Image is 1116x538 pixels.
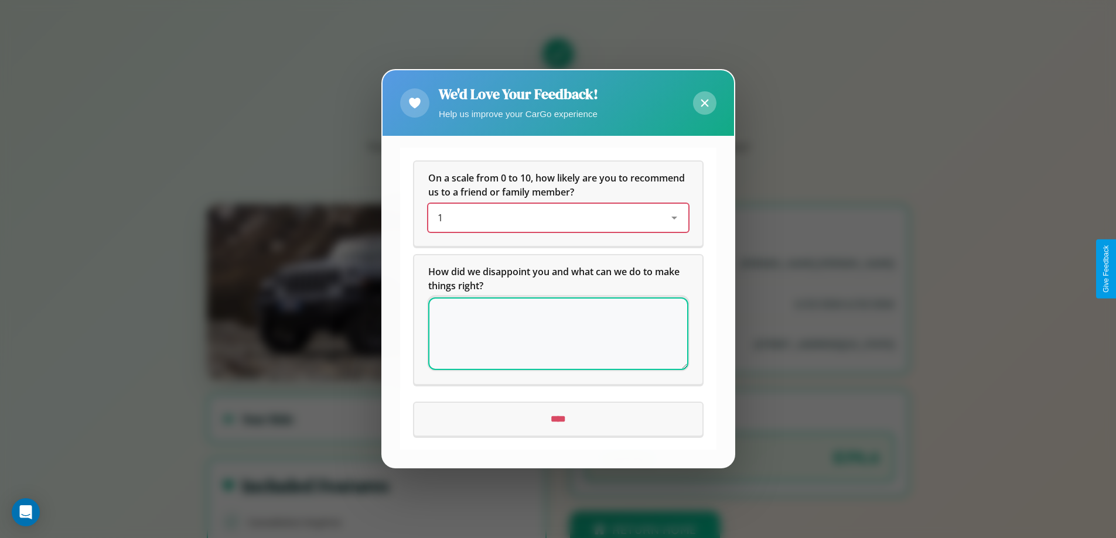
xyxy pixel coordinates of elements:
span: On a scale from 0 to 10, how likely are you to recommend us to a friend or family member? [428,172,687,199]
span: 1 [438,212,443,225]
h5: On a scale from 0 to 10, how likely are you to recommend us to a friend or family member? [428,172,688,200]
div: Open Intercom Messenger [12,498,40,526]
span: How did we disappoint you and what can we do to make things right? [428,266,682,293]
div: On a scale from 0 to 10, how likely are you to recommend us to a friend or family member? [428,204,688,232]
div: On a scale from 0 to 10, how likely are you to recommend us to a friend or family member? [414,162,702,246]
h2: We'd Love Your Feedback! [439,84,598,104]
div: Give Feedback [1102,245,1110,293]
p: Help us improve your CarGo experience [439,106,598,122]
